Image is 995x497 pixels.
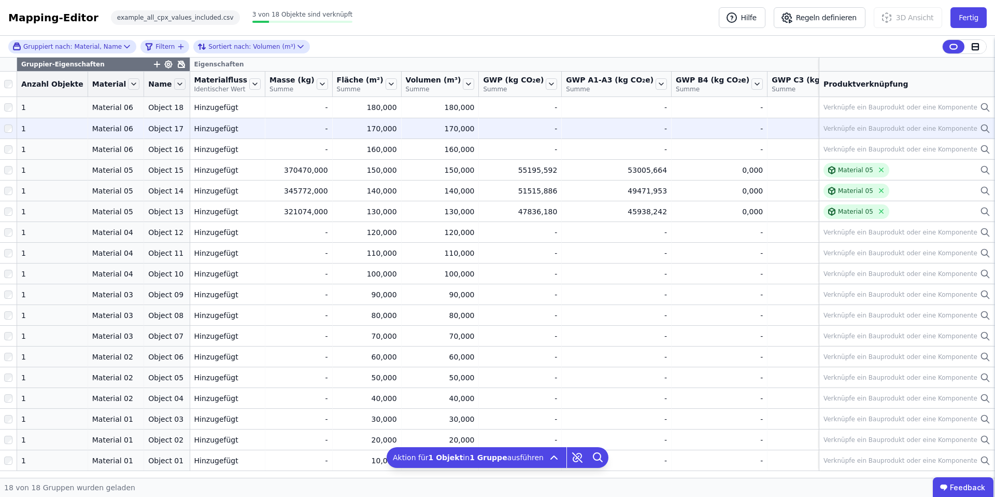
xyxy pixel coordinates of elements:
div: Verknüpfe ein Bauprodukt oder eine Komponente [823,291,977,299]
div: 170,000 [337,123,397,134]
div: 1 [21,393,83,404]
div: 30,000 [406,414,475,424]
div: Object 16 [148,144,185,155]
div: Hinzugefügt [194,393,261,404]
div: - [483,248,557,258]
span: Summe [483,85,544,93]
div: Object 13 [148,206,185,217]
div: 53005,664 [566,165,667,175]
div: - [772,435,859,445]
div: Verknüpfe ein Bauprodukt oder eine Komponente [823,332,977,340]
div: Material 05 [838,166,873,174]
div: 90,000 [337,289,397,300]
div: Hinzugefügt [194,248,261,258]
span: Materialfluss [194,75,248,85]
div: - [772,123,859,134]
div: - [676,102,763,113]
div: Hinzugefügt [194,414,261,424]
div: 321074,000 [269,206,328,217]
div: - [676,144,763,155]
div: 47836,180 [483,206,557,217]
div: Material 02 [92,393,140,404]
div: - [676,123,763,134]
div: Object 08 [148,310,185,321]
div: - [676,455,763,466]
div: Material 02 [92,372,140,383]
span: Masse (kg) [269,75,315,85]
div: Verknüpfe ein Bauprodukt oder eine Komponente [823,125,977,133]
div: Hinzugefügt [194,102,261,113]
span: Summe [269,85,315,93]
span: Aktion für in ausführen [393,452,544,463]
div: 10,000 [337,455,397,466]
div: - [483,352,557,362]
div: - [483,123,557,134]
div: Material 01 [92,455,140,466]
div: Hinzugefügt [194,206,261,217]
div: Hinzugefügt [194,123,261,134]
div: - [772,144,859,155]
button: Hilfe [719,7,765,28]
div: 0,000 [676,186,763,196]
button: Fertig [950,7,987,28]
span: GWP A1-A3 (kg CO₂e) [566,75,653,85]
span: Filtern [155,43,175,51]
div: - [269,455,328,466]
div: 160,000 [337,144,397,155]
div: - [676,414,763,424]
span: Material [92,79,126,89]
div: Verknüpfe ein Bauprodukt oder eine Komponente [823,311,977,320]
div: - [566,455,667,466]
div: Object 17 [148,123,185,134]
span: Summe [566,85,653,93]
div: Verknüpfe ein Bauprodukt oder eine Komponente [823,374,977,382]
div: - [772,393,859,404]
div: 70,000 [337,331,397,341]
div: Verknüpfe ein Bauprodukt oder eine Komponente [823,103,977,112]
div: 2189,928 [772,165,859,175]
div: Material 05 [92,165,140,175]
div: Hinzugefügt [194,455,261,466]
div: - [566,227,667,238]
div: - [566,123,667,134]
div: - [269,352,328,362]
div: Material 05 [838,187,873,195]
div: Material 01 [92,414,140,424]
div: Verknüpfe ein Bauprodukt oder eine Komponente [823,249,977,257]
div: 1 [21,102,83,113]
div: - [483,289,557,300]
div: Material, Name [12,42,122,51]
div: 1 [21,455,83,466]
div: Hinzugefügt [194,227,261,238]
div: Object 03 [148,414,185,424]
div: 50,000 [406,372,475,383]
div: - [772,269,859,279]
span: Eigenschaften [194,60,244,68]
div: - [772,352,859,362]
div: Material 04 [92,248,140,258]
div: Material 05 [838,208,873,216]
div: Hinzugefügt [194,269,261,279]
div: - [772,310,859,321]
div: - [772,102,859,113]
div: Verknüpfe ein Bauprodukt oder eine Komponente [823,394,977,403]
div: 140,000 [406,186,475,196]
div: Object 05 [148,372,185,383]
div: - [772,372,859,383]
div: 1 [21,165,83,175]
div: 180,000 [406,102,475,113]
button: 3D Ansicht [874,7,942,28]
div: 50,000 [337,372,397,383]
div: - [566,269,667,279]
div: Hinzugefügt [194,352,261,362]
div: 80,000 [406,310,475,321]
div: Material 01 [92,435,140,445]
div: - [483,144,557,155]
span: Gruppiert nach: [23,43,72,51]
div: 40,000 [406,393,475,404]
div: 2043,933 [772,186,859,196]
div: - [566,144,667,155]
div: - [269,123,328,134]
div: Verknüpfe ein Bauprodukt oder eine Komponente [823,457,977,465]
div: 345772,000 [269,186,328,196]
